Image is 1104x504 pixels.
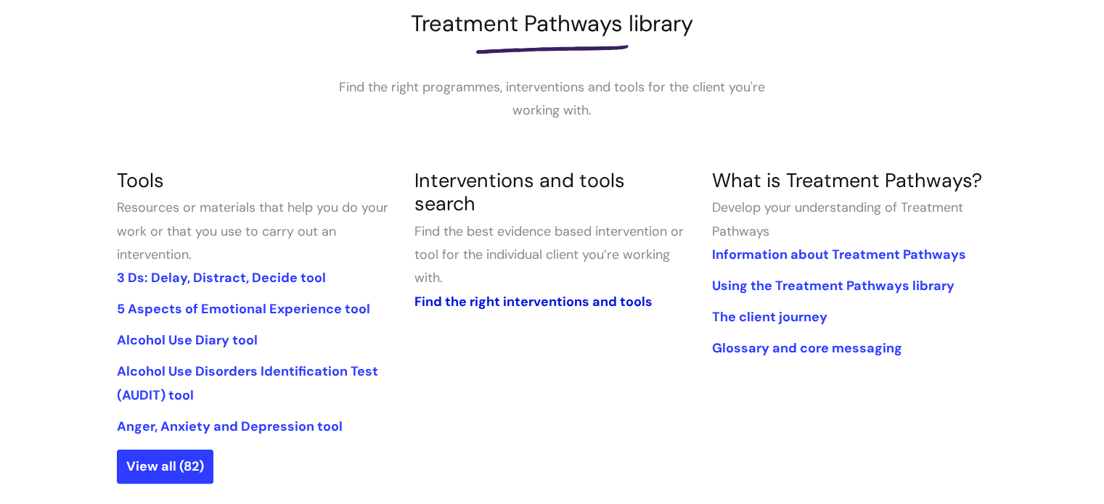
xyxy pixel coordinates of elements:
span: Resources or materials that help you do your work or that you use to carry out an intervention. [117,199,388,263]
a: Using the Treatment Pathways library [711,277,954,294]
a: Alcohol Use Disorders Identification Test (AUDIT) tool [117,363,378,403]
a: What is Treatment Pathways? [711,168,981,193]
a: 3 Ds: Delay, Distract, Decide tool [117,269,326,286]
a: Information about Treatment Pathways [711,246,965,263]
a: Alcohol Use Diary tool [117,331,258,349]
h1: Treatment Pathways library [117,10,988,37]
a: Find the right interventions and tools [414,293,652,310]
a: Interventions and tools search [414,168,624,216]
span: Develop your understanding of Treatment Pathways [711,199,962,239]
a: Glossary and core messaging [711,339,901,357]
a: Tools [117,168,164,193]
a: The client journey [711,308,827,326]
p: Find the right programmes, interventions and tools for the client you're working with. [335,75,770,123]
span: Find the best evidence based intervention or tool for the individual client you’re working with. [414,223,683,287]
a: 5 Aspects of Emotional Experience tool [117,300,370,318]
a: View all (82) [117,450,213,483]
a: Anger, Anxiety and Depression tool [117,418,343,435]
